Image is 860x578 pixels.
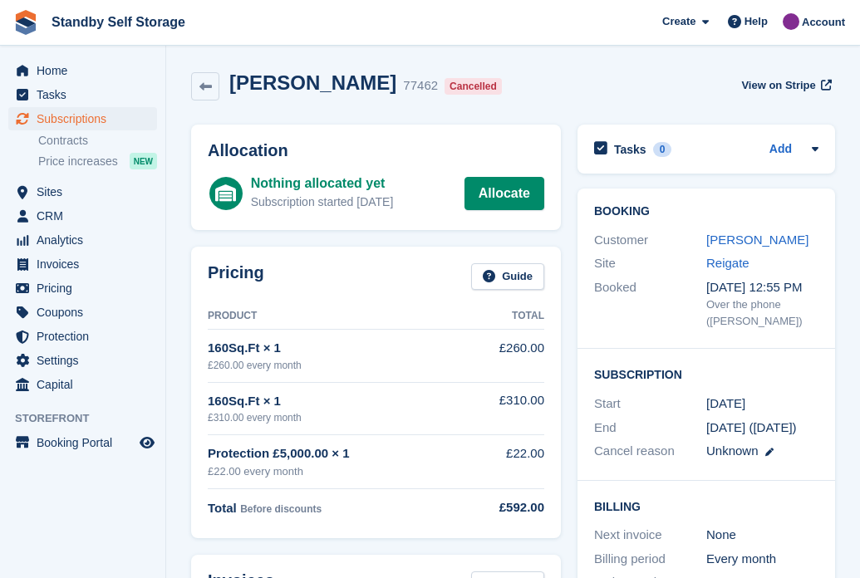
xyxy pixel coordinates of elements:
a: Preview store [137,433,157,453]
div: Booked [594,278,706,330]
div: Start [594,394,706,414]
div: [DATE] 12:55 PM [706,278,818,297]
div: £592.00 [463,498,544,517]
span: Settings [37,349,136,372]
a: menu [8,228,157,252]
div: Every month [706,550,818,569]
a: Contracts [38,133,157,149]
th: Product [208,303,463,330]
a: Standby Self Storage [45,8,192,36]
img: Sue Ford [783,13,799,30]
a: menu [8,373,157,396]
a: menu [8,349,157,372]
a: menu [8,204,157,228]
span: Booking Portal [37,431,136,454]
span: Sites [37,180,136,203]
div: Subscription started [DATE] [251,193,394,211]
span: Account [802,14,845,31]
span: Coupons [37,301,136,324]
div: Customer [594,231,706,250]
span: View on Stripe [741,77,815,94]
td: £310.00 [463,382,544,434]
div: Over the phone ([PERSON_NAME]) [706,296,818,329]
span: Protection [37,325,136,348]
span: [DATE] ([DATE]) [706,420,797,434]
a: menu [8,301,157,324]
span: Analytics [37,228,136,252]
div: 160Sq.Ft × 1 [208,392,463,411]
a: menu [8,83,157,106]
div: £310.00 every month [208,410,463,425]
a: Reigate [706,256,749,270]
a: menu [8,431,157,454]
a: Allocate [464,177,544,210]
span: Create [662,13,695,30]
a: menu [8,180,157,203]
span: Subscriptions [37,107,136,130]
div: Nothing allocated yet [251,174,394,193]
th: Total [463,303,544,330]
img: stora-icon-8386f47178a22dfd0bd8f6a31ec36ba5ce8667c1dd55bd0f319d3a0aa187defe.svg [13,10,38,35]
div: Next invoice [594,526,706,545]
a: menu [8,59,157,82]
time: 2025-03-18 01:00:00 UTC [706,394,745,414]
div: 77462 [403,76,438,96]
a: menu [8,107,157,130]
span: Home [37,59,136,82]
div: Billing period [594,550,706,569]
td: £260.00 [463,330,544,382]
span: CRM [37,204,136,228]
div: £260.00 every month [208,358,463,373]
h2: Pricing [208,263,264,291]
a: menu [8,277,157,300]
div: £22.00 every month [208,463,463,480]
a: [PERSON_NAME] [706,233,808,247]
h2: Tasks [614,142,646,157]
span: Pricing [37,277,136,300]
a: Guide [471,263,544,291]
div: 0 [653,142,672,157]
a: View on Stripe [735,71,835,99]
h2: [PERSON_NAME] [229,71,396,94]
div: NEW [130,153,157,169]
div: Protection £5,000.00 × 1 [208,444,463,463]
h2: Subscription [594,365,818,382]
div: End [594,419,706,438]
span: Price increases [38,154,118,169]
span: Invoices [37,252,136,276]
a: Price increases NEW [38,152,157,170]
h2: Booking [594,205,818,218]
span: Tasks [37,83,136,106]
div: Cancelled [445,78,502,95]
span: Storefront [15,410,165,427]
h2: Billing [594,497,818,514]
a: menu [8,325,157,348]
a: Add [769,140,792,159]
h2: Allocation [208,141,544,160]
div: Site [594,254,706,273]
span: Before discounts [240,503,322,515]
span: Total [208,501,237,515]
div: Cancel reason [594,442,706,461]
a: menu [8,252,157,276]
span: Help [745,13,768,30]
div: None [706,526,818,545]
span: Unknown [706,443,759,458]
span: Capital [37,373,136,396]
div: 160Sq.Ft × 1 [208,339,463,358]
td: £22.00 [463,435,544,489]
